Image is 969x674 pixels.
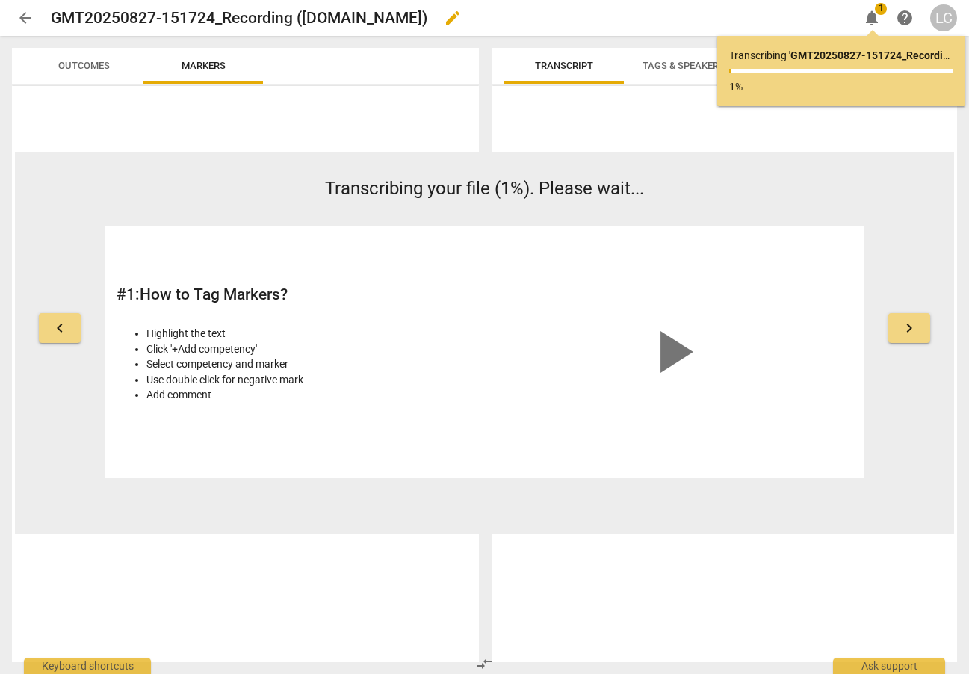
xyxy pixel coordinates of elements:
[146,326,477,341] li: Highlight the text
[930,4,957,31] button: LC
[51,9,427,28] h2: GMT20250827-151724_Recording ([DOMAIN_NAME])
[535,60,593,71] span: Transcript
[182,60,226,71] span: Markers
[875,3,887,15] span: 1
[643,60,725,71] span: Tags & Speakers
[146,387,477,403] li: Add comment
[475,655,493,673] span: compare_arrows
[16,9,34,27] span: arrow_back
[146,372,477,388] li: Use double click for negative mark
[863,9,881,27] span: notifications
[833,658,945,674] div: Ask support
[729,48,953,64] p: Transcribing ...
[858,4,885,31] button: Notifications
[146,356,477,372] li: Select competency and marker
[51,319,69,337] span: keyboard_arrow_left
[58,60,110,71] span: Outcomes
[444,9,462,27] span: edit
[24,658,151,674] div: Keyboard shortcuts
[891,4,918,31] a: Help
[325,178,644,199] span: Transcribing your file (1%). Please wait...
[117,285,477,304] h2: # 1 : How to Tag Markers?
[729,79,953,95] p: 1%
[896,9,914,27] span: help
[900,319,918,337] span: keyboard_arrow_right
[637,316,708,388] span: play_arrow
[146,341,477,357] li: Click '+Add competency'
